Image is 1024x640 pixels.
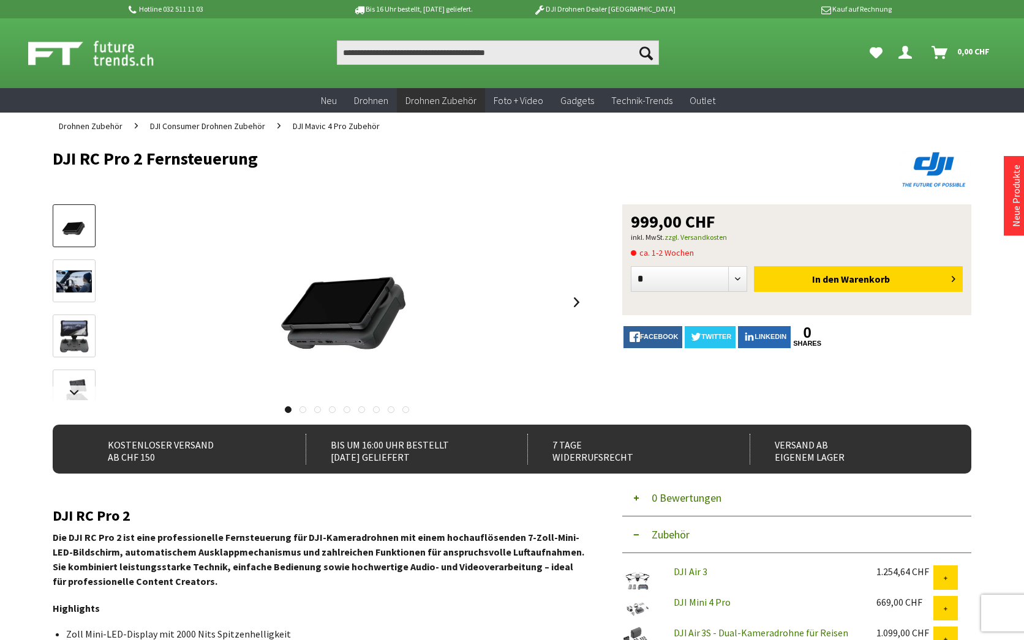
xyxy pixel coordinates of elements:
[623,326,682,348] a: facebook
[876,596,933,608] div: 669,00 CHF
[674,627,848,639] a: DJI Air 3S - Dual-Kameradrohne für Reisen
[622,565,653,596] img: DJI Air 3
[754,266,963,292] button: In den Warenkorb
[150,121,265,132] span: DJI Consumer Drohnen Zubehör
[681,88,724,113] a: Outlet
[674,596,731,608] a: DJI Mini 4 Pro
[317,2,508,17] p: Bis 16 Uhr bestellt, [DATE] geliefert.
[321,94,337,106] span: Neu
[690,94,715,106] span: Outlet
[53,531,584,587] strong: Die DJI RC Pro 2 ist eine professionelle Fernsteuerung für DJI-Kameradrohnen mit einem hochauflös...
[53,508,585,524] h2: DJI RC Pro 2
[53,113,129,140] a: Drohnen Zubehör
[83,434,279,464] div: Kostenloser Versand ab CHF 150
[28,38,181,69] img: Shop Futuretrends - zur Startseite wechseln
[306,434,501,464] div: Bis um 16:00 Uhr bestellt [DATE] geliefert
[738,326,791,348] a: LinkedIn
[957,42,990,61] span: 0,00 CHF
[631,245,694,260] span: ca. 1-2 Wochen
[56,209,92,244] img: Vorschau: DJI RC Pro 2 Fernsteuerung
[53,602,100,614] strong: Highlights
[405,94,476,106] span: Drohnen Zubehör
[927,40,996,65] a: Warenkorb
[793,326,821,340] a: 0
[337,40,659,65] input: Produkt, Marke, Kategorie, EAN, Artikelnummer…
[622,596,653,620] img: DJI Mini 4 Pro
[1010,165,1022,227] a: Neue Produkte
[812,273,839,285] span: In den
[841,273,890,285] span: Warenkorb
[633,40,659,65] button: Suchen
[560,94,594,106] span: Gadgets
[793,340,821,348] a: shares
[898,149,971,190] img: DJI
[397,88,485,113] a: Drohnen Zubehör
[700,2,891,17] p: Kauf auf Rechnung
[640,333,678,340] span: facebook
[750,434,945,464] div: Versand ab eigenem Lager
[701,333,731,340] span: twitter
[485,88,552,113] a: Foto + Video
[494,94,543,106] span: Foto + Video
[144,113,271,140] a: DJI Consumer Drohnen Zubehör
[685,326,736,348] a: twitter
[293,121,380,132] span: DJI Mavic 4 Pro Zubehör
[53,149,788,168] h1: DJI RC Pro 2 Fernsteuerung
[755,333,786,340] span: LinkedIn
[59,121,122,132] span: Drohnen Zubehör
[126,2,317,17] p: Hotline 032 511 11 03
[864,40,889,65] a: Meine Favoriten
[622,516,971,553] button: Zubehör
[674,565,707,578] a: DJI Air 3
[249,204,445,400] img: DJI RC Pro 2 Fernsteuerung
[603,88,681,113] a: Technik-Trends
[66,628,576,640] li: Zoll Mini-LED-Display mit 2000 Nits Spitzenhelligkeit
[876,565,933,578] div: 1.254,64 CHF
[622,480,971,516] button: 0 Bewertungen
[287,113,386,140] a: DJI Mavic 4 Pro Zubehör
[876,627,933,639] div: 1.099,00 CHF
[312,88,345,113] a: Neu
[664,233,727,242] a: zzgl. Versandkosten
[345,88,397,113] a: Drohnen
[631,213,715,230] span: 999,00 CHF
[894,40,922,65] a: Hi, Philippe - Dein Konto
[552,88,603,113] a: Gadgets
[631,230,963,245] p: inkl. MwSt.
[611,94,672,106] span: Technik-Trends
[354,94,388,106] span: Drohnen
[509,2,700,17] p: DJI Drohnen Dealer [GEOGRAPHIC_DATA]
[527,434,723,464] div: 7 Tage Widerrufsrecht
